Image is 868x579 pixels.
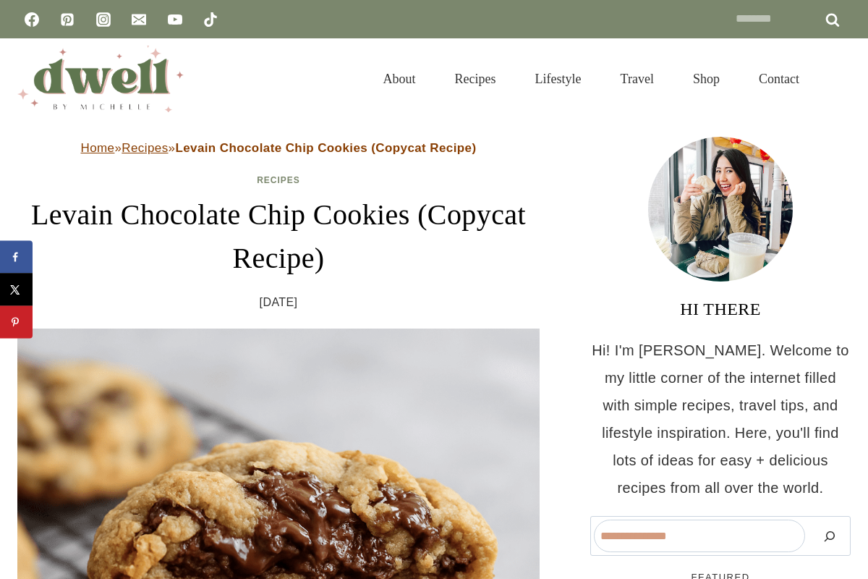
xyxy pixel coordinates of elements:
[673,54,739,104] a: Shop
[590,296,851,322] h3: HI THERE
[364,54,819,104] nav: Primary Navigation
[364,54,435,104] a: About
[260,292,298,313] time: [DATE]
[17,46,184,112] img: DWELL by michelle
[81,141,115,155] a: Home
[812,520,847,552] button: Search
[53,5,82,34] a: Pinterest
[17,193,540,280] h1: Levain Chocolate Chip Cookies (Copycat Recipe)
[122,141,168,155] a: Recipes
[516,54,601,104] a: Lifestyle
[826,67,851,91] button: View Search Form
[601,54,673,104] a: Travel
[257,175,300,185] a: Recipes
[89,5,118,34] a: Instagram
[161,5,190,34] a: YouTube
[175,141,476,155] strong: Levain Chocolate Chip Cookies (Copycat Recipe)
[590,337,851,502] p: Hi! I'm [PERSON_NAME]. Welcome to my little corner of the internet filled with simple recipes, tr...
[81,141,477,155] span: » »
[124,5,153,34] a: Email
[435,54,516,104] a: Recipes
[739,54,819,104] a: Contact
[196,5,225,34] a: TikTok
[17,5,46,34] a: Facebook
